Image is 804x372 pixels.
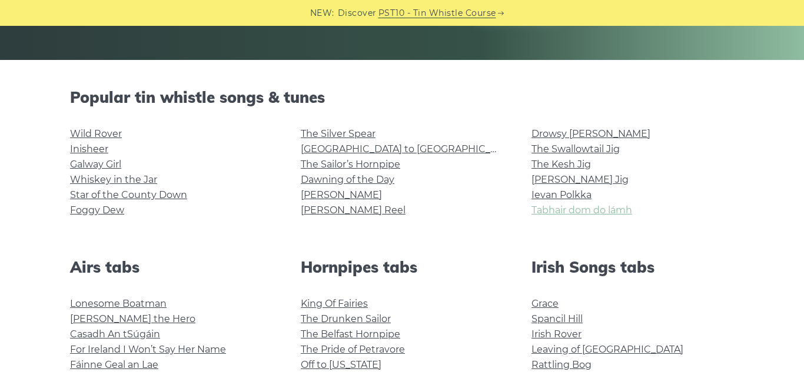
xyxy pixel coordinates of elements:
[531,359,592,370] a: Rattling Bog
[70,88,734,106] h2: Popular tin whistle songs & tunes
[301,298,368,309] a: King Of Fairies
[531,344,683,355] a: Leaving of [GEOGRAPHIC_DATA]
[301,128,376,139] a: The Silver Spear
[70,159,121,170] a: Galway Girl
[70,359,158,370] a: Fáinne Geal an Lae
[531,159,591,170] a: The Kesh Jig
[531,258,734,276] h2: Irish Songs tabs
[70,189,187,200] a: Star of the County Down
[70,143,108,155] a: Inisheer
[301,205,406,216] a: [PERSON_NAME] Reel
[378,6,496,20] a: PST10 - Tin Whistle Course
[338,6,377,20] span: Discover
[531,128,650,139] a: Drowsy [PERSON_NAME]
[301,159,400,170] a: The Sailor’s Hornpipe
[70,205,124,216] a: Foggy Dew
[301,143,518,155] a: [GEOGRAPHIC_DATA] to [GEOGRAPHIC_DATA]
[531,313,583,324] a: Spancil Hill
[301,329,400,340] a: The Belfast Hornpipe
[531,205,632,216] a: Tabhair dom do lámh
[70,128,122,139] a: Wild Rover
[301,189,382,200] a: [PERSON_NAME]
[70,329,160,340] a: Casadh An tSúgáin
[70,174,157,185] a: Whiskey in the Jar
[301,359,381,370] a: Off to [US_STATE]
[70,344,226,355] a: For Ireland I Won’t Say Her Name
[531,143,620,155] a: The Swallowtail Jig
[531,189,592,200] a: Ievan Polkka
[531,298,559,309] a: Grace
[301,258,503,276] h2: Hornpipes tabs
[301,344,405,355] a: The Pride of Petravore
[531,174,629,185] a: [PERSON_NAME] Jig
[70,298,167,309] a: Lonesome Boatman
[310,6,334,20] span: NEW:
[70,313,195,324] a: [PERSON_NAME] the Hero
[301,313,391,324] a: The Drunken Sailor
[70,258,273,276] h2: Airs tabs
[531,329,582,340] a: Irish Rover
[301,174,394,185] a: Dawning of the Day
